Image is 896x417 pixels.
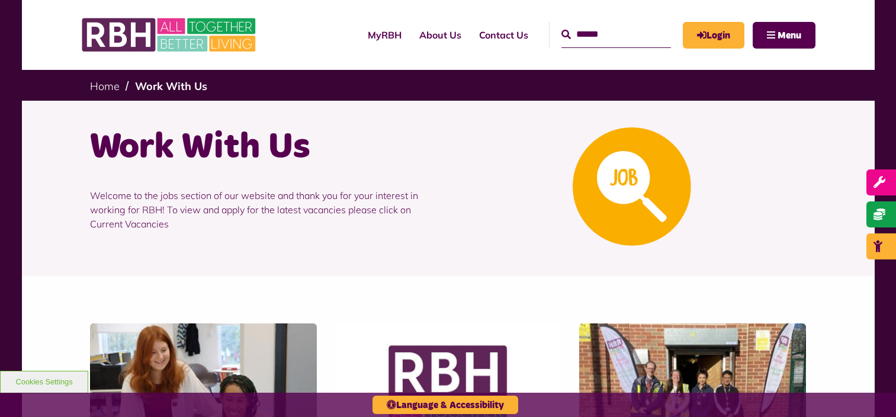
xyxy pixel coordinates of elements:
[359,19,410,51] a: MyRBH
[81,12,259,58] img: RBH
[90,124,439,171] h1: Work With Us
[753,22,815,49] button: Navigation
[843,364,896,417] iframe: Netcall Web Assistant for live chat
[470,19,537,51] a: Contact Us
[372,396,518,414] button: Language & Accessibility
[683,22,744,49] a: MyRBH
[90,171,439,249] p: Welcome to the jobs section of our website and thank you for your interest in working for RBH! To...
[573,127,691,246] img: Looking For A Job
[135,79,207,93] a: Work With Us
[90,79,120,93] a: Home
[410,19,470,51] a: About Us
[778,31,801,40] span: Menu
